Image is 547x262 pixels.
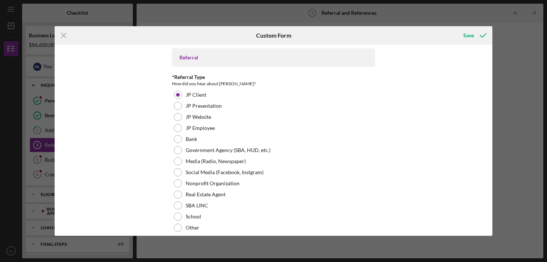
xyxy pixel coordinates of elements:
div: Save [463,28,474,43]
label: Nonprofit Organization [186,180,240,186]
label: Real Estate Agent [186,192,226,197]
label: JP Presentation [186,103,222,109]
label: Media (Radio, Newspaper) [186,158,246,164]
label: Bank [186,136,197,142]
h6: Custom Form [256,32,291,39]
label: Other [186,225,199,231]
label: SBA LINC [186,203,208,208]
label: Government Agency (SBA, HUD, etc.) [186,147,271,153]
label: School [186,214,201,220]
label: JP Client [186,92,206,98]
label: JP Employee [186,125,215,131]
label: Social Media (Facebook, Instgram) [186,169,264,175]
label: JP Website [186,114,211,120]
div: *Referral Type [172,74,375,80]
div: How did you hear about [PERSON_NAME]? [172,80,375,87]
div: Referral [179,55,368,61]
button: Save [456,28,492,43]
